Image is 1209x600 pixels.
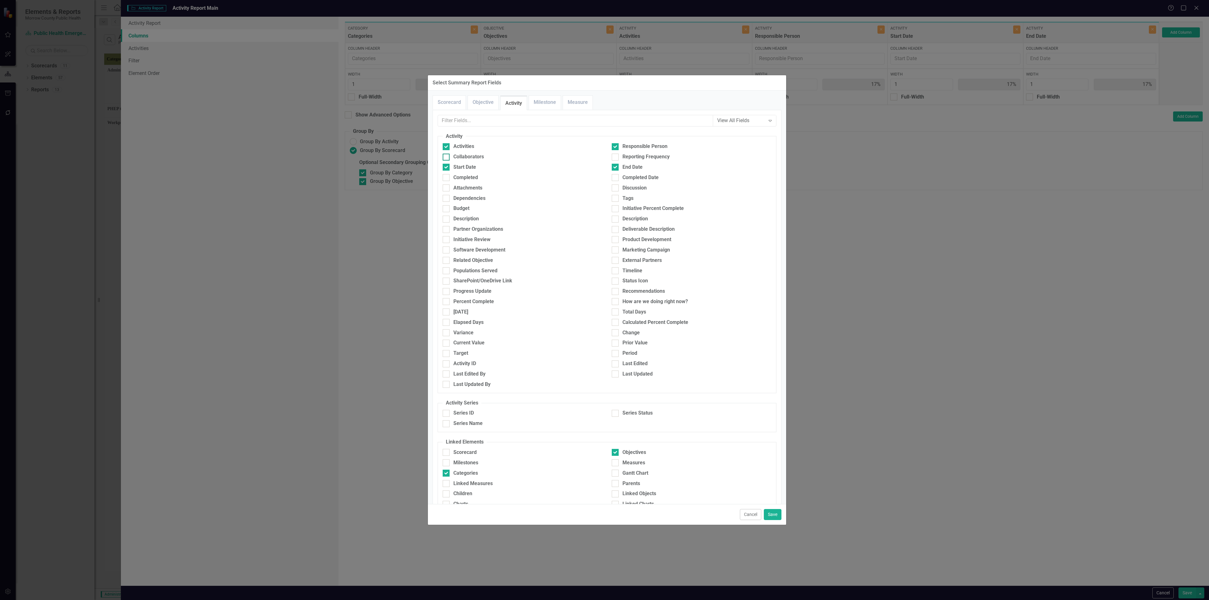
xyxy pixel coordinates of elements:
div: Children [453,490,472,497]
div: Responsible Person [622,143,667,150]
a: Activity [501,97,527,110]
div: End Date [622,164,643,171]
div: Collaborators [453,153,484,161]
div: Series Status [622,410,653,417]
div: Attachments [453,184,482,192]
div: Linked Measures [453,480,493,487]
div: Scorecard [453,449,477,456]
button: Save [764,509,781,520]
div: Last Updated [622,371,653,378]
div: Status Icon [622,277,648,285]
div: Tags [622,195,633,202]
div: Reporting Frequency [622,153,670,161]
div: Progress Update [453,288,491,295]
div: Description [622,215,648,223]
div: Series ID [453,410,474,417]
div: Budget [453,205,469,212]
div: Linked Objects [622,490,656,497]
div: Percent Complete [453,298,494,305]
div: Categories [453,470,478,477]
div: Parents [622,480,640,487]
button: Cancel [740,509,761,520]
div: Recommendations [622,288,665,295]
div: Deliverable Description [622,226,675,233]
div: Linked Charts [622,501,654,508]
div: Last Edited [622,360,648,367]
div: External Partners [622,257,662,264]
div: Last Edited By [453,371,485,378]
div: Activity ID [453,360,476,367]
div: [DATE] [453,308,468,316]
a: Milestone [529,96,561,109]
div: Discussion [622,184,647,192]
div: Gantt Chart [622,470,648,477]
div: Partner Organizations [453,226,503,233]
div: Charts [453,501,468,508]
div: Initiative Review [453,236,491,243]
div: Milestones [453,459,478,467]
a: Measure [563,96,593,109]
div: Prior Value [622,339,648,347]
legend: Linked Elements [443,439,487,446]
input: Filter Fields... [438,115,713,127]
div: Dependencies [453,195,485,202]
div: Total Days [622,308,646,316]
div: Software Development [453,246,505,254]
a: Scorecard [433,96,466,109]
div: Last Updated By [453,381,491,388]
div: Series Name [453,420,483,427]
div: SharePoint/OneDrive Link [453,277,512,285]
div: Measures [622,459,645,467]
div: Completed [453,174,478,181]
div: Marketing Campaign [622,246,670,254]
div: Start Date [453,164,476,171]
div: Change [622,329,640,337]
div: Select Summary Report Fields [433,80,501,86]
div: Objectives [622,449,646,456]
div: Target [453,350,468,357]
div: Elapsed Days [453,319,484,326]
div: Populations Served [453,267,497,275]
div: Activities [453,143,474,150]
div: Product Development [622,236,671,243]
legend: Activity Series [443,399,481,407]
div: Current Value [453,339,485,347]
div: Period [622,350,637,357]
div: Initiative Percent Complete [622,205,684,212]
div: Calculated Percent Complete [622,319,688,326]
div: Related Objective [453,257,493,264]
div: How are we doing right now? [622,298,688,305]
div: Timeline [622,267,642,275]
div: Description [453,215,479,223]
legend: Activity [443,133,466,140]
div: Completed Date [622,174,659,181]
div: View All Fields [717,117,765,124]
div: Variance [453,329,474,337]
a: Objective [468,96,498,109]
